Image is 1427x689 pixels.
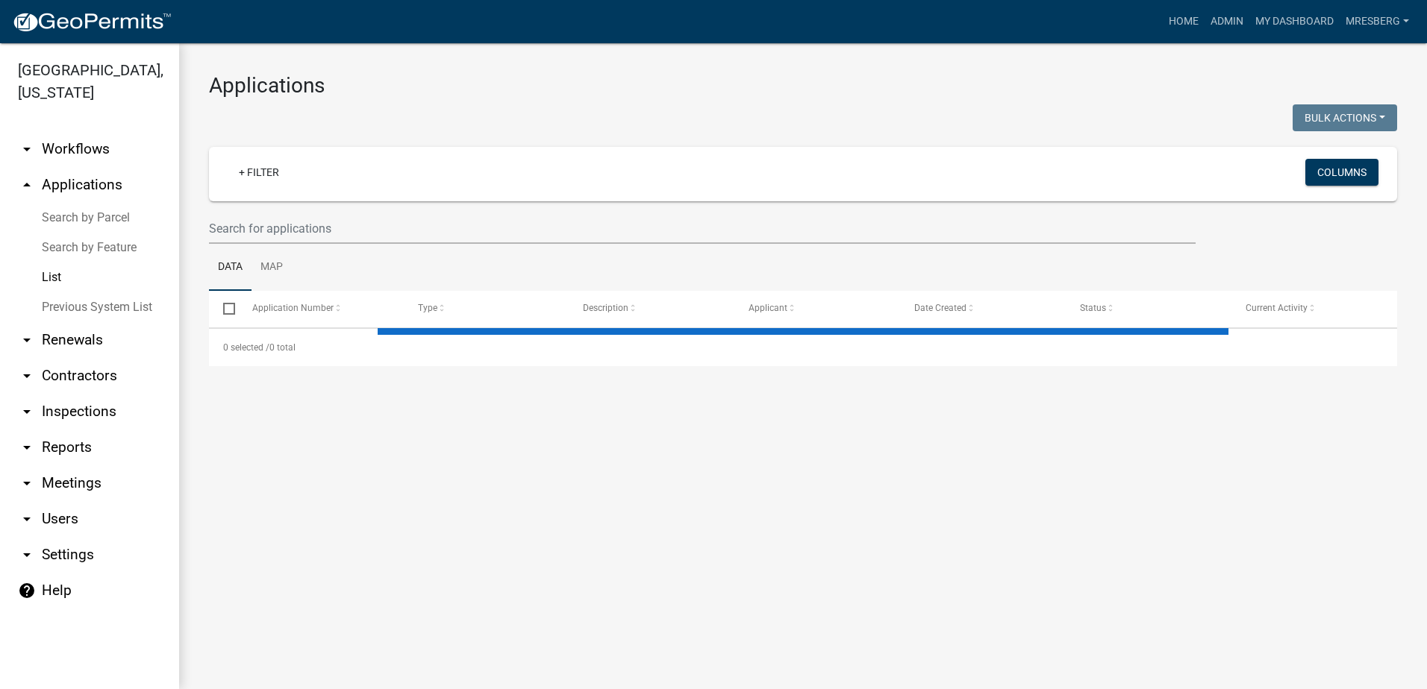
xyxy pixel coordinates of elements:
[237,291,403,327] datatable-header-cell: Application Number
[209,291,237,327] datatable-header-cell: Select
[734,291,900,327] datatable-header-cell: Applicant
[583,303,628,313] span: Description
[914,303,967,313] span: Date Created
[569,291,734,327] datatable-header-cell: Description
[18,176,36,194] i: arrow_drop_up
[227,159,291,186] a: + Filter
[1163,7,1205,36] a: Home
[209,73,1397,98] h3: Applications
[18,403,36,421] i: arrow_drop_down
[252,244,292,292] a: Map
[223,342,269,353] span: 0 selected /
[749,303,787,313] span: Applicant
[18,140,36,158] i: arrow_drop_down
[1231,291,1397,327] datatable-header-cell: Current Activity
[900,291,1066,327] datatable-header-cell: Date Created
[1340,7,1415,36] a: mresberg
[18,474,36,492] i: arrow_drop_down
[1205,7,1249,36] a: Admin
[403,291,569,327] datatable-header-cell: Type
[209,244,252,292] a: Data
[1249,7,1340,36] a: My Dashboard
[18,510,36,528] i: arrow_drop_down
[1080,303,1106,313] span: Status
[418,303,437,313] span: Type
[18,367,36,385] i: arrow_drop_down
[209,329,1397,366] div: 0 total
[18,438,36,456] i: arrow_drop_down
[18,546,36,564] i: arrow_drop_down
[1066,291,1231,327] datatable-header-cell: Status
[252,303,334,313] span: Application Number
[18,582,36,600] i: help
[1293,104,1397,131] button: Bulk Actions
[1305,159,1378,186] button: Columns
[18,331,36,349] i: arrow_drop_down
[1246,303,1308,313] span: Current Activity
[209,213,1196,244] input: Search for applications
